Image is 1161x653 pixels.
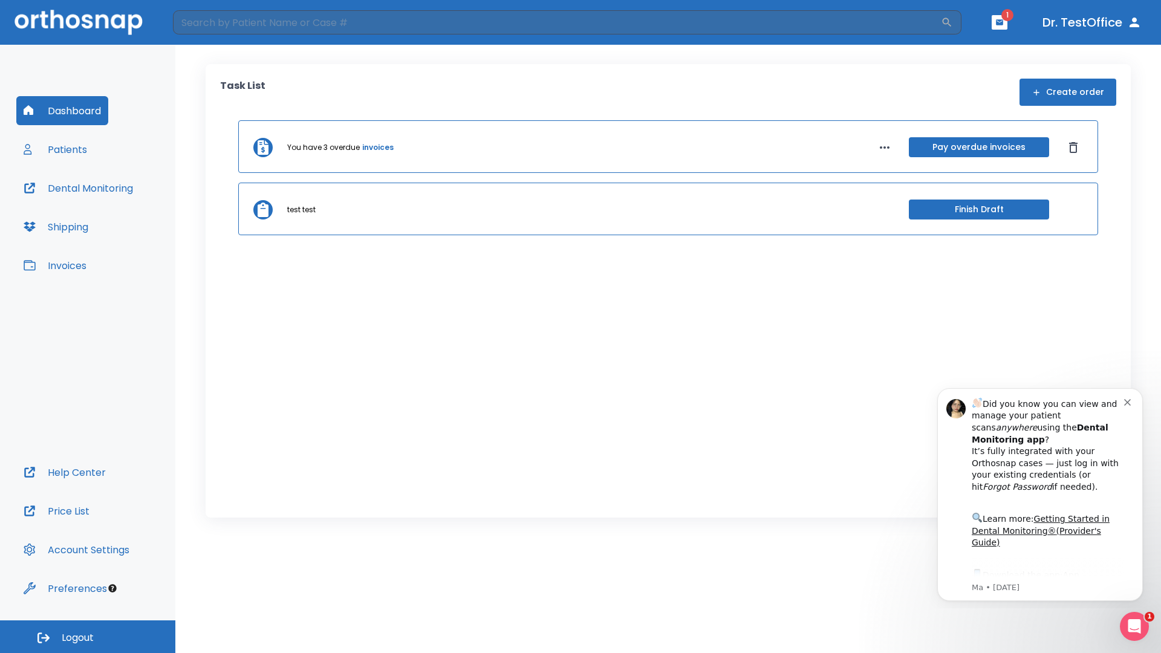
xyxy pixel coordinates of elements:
[1120,612,1149,641] iframe: Intercom live chat
[53,205,205,216] p: Message from Ma, sent 6w ago
[1020,79,1116,106] button: Create order
[909,200,1049,219] button: Finish Draft
[16,496,97,525] button: Price List
[287,142,360,153] p: You have 3 overdue
[16,174,140,203] button: Dental Monitoring
[362,142,394,153] a: invoices
[16,458,113,487] button: Help Center
[1038,11,1146,33] button: Dr. TestOffice
[287,204,316,215] p: test test
[16,574,114,603] button: Preferences
[173,10,941,34] input: Search by Patient Name or Case #
[15,10,143,34] img: Orthosnap
[107,583,118,594] div: Tooltip anchor
[62,631,94,645] span: Logout
[1145,612,1154,622] span: 1
[909,137,1049,157] button: Pay overdue invoices
[53,193,160,215] a: App Store
[16,212,96,241] button: Shipping
[53,190,205,252] div: Download the app: | ​ Let us know if you need help getting started!
[16,135,94,164] button: Patients
[1064,138,1083,157] button: Dismiss
[919,377,1161,608] iframe: Intercom notifications message
[205,19,215,28] button: Dismiss notification
[1001,9,1013,21] span: 1
[220,79,265,106] p: Task List
[16,535,137,564] button: Account Settings
[16,251,94,280] button: Invoices
[16,96,108,125] button: Dashboard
